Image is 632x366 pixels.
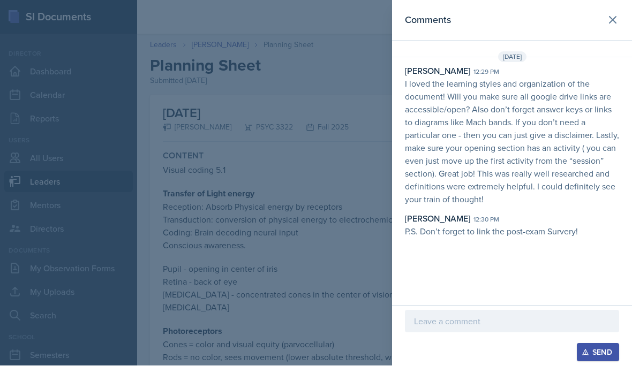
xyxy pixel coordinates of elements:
[405,13,451,28] h2: Comments
[405,225,619,238] p: P.S. Don’t forget to link the post-exam Survery!
[498,52,526,63] span: [DATE]
[577,344,619,362] button: Send
[405,212,470,225] div: [PERSON_NAME]
[473,67,499,77] div: 12:29 pm
[405,78,619,206] p: I loved the learning styles and organization of the document! Will you make sure all google drive...
[405,65,470,78] div: [PERSON_NAME]
[473,215,499,225] div: 12:30 pm
[584,348,612,357] div: Send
